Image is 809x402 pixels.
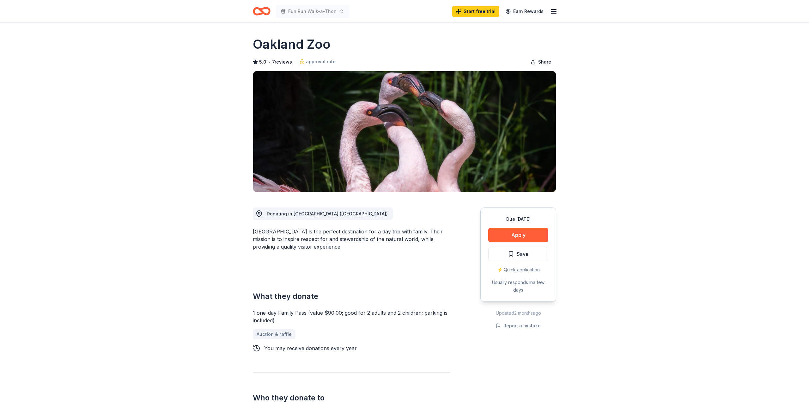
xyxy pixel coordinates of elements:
[517,250,529,258] span: Save
[488,247,548,261] button: Save
[538,58,551,66] span: Share
[253,228,450,250] div: [GEOGRAPHIC_DATA] is the perfect destination for a day trip with family. Their mission is to insp...
[272,58,292,66] button: 7reviews
[496,322,541,330] button: Report a mistake
[300,58,336,65] a: approval rate
[259,58,266,66] span: 5.0
[253,291,450,301] h2: What they donate
[267,211,388,216] span: Donating in [GEOGRAPHIC_DATA] ([GEOGRAPHIC_DATA])
[253,329,295,339] a: Auction & raffle
[452,6,499,17] a: Start free trial
[288,8,337,15] span: Fun Run Walk-a-Thon
[480,309,556,317] div: Updated 2 months ago
[253,71,556,192] img: Image for Oakland Zoo
[488,215,548,223] div: Due [DATE]
[253,309,450,324] div: 1 one-day Family Pass (value $90.00; good for 2 adults and 2 children; parking is included)
[502,6,547,17] a: Earn Rewards
[526,56,556,68] button: Share
[306,58,336,65] span: approval rate
[253,4,271,19] a: Home
[488,266,548,274] div: ⚡️ Quick application
[488,279,548,294] div: Usually responds in a few days
[264,344,357,352] div: You may receive donations every year
[268,59,271,65] span: •
[488,228,548,242] button: Apply
[253,35,331,53] h1: Oakland Zoo
[276,5,349,18] button: Fun Run Walk-a-Thon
